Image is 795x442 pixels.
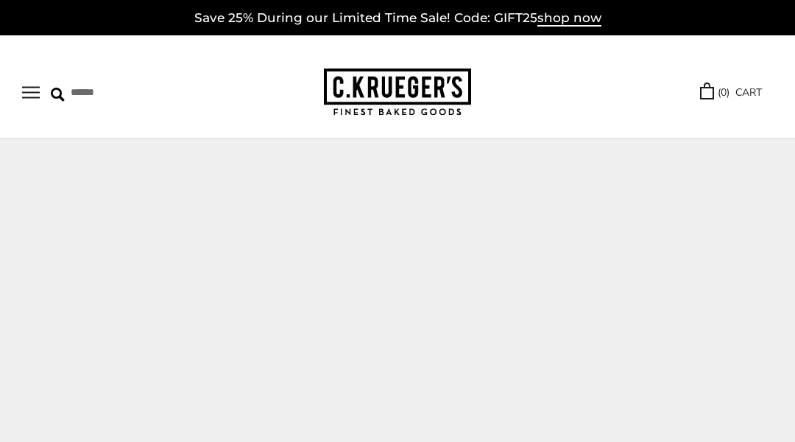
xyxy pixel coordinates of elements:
img: C.KRUEGER'S [324,69,471,116]
a: Save 25% During our Limited Time Sale! Code: GIFT25shop now [194,10,601,27]
input: Search [51,81,202,104]
span: shop now [537,10,601,27]
img: Search [51,88,65,102]
button: Open navigation [22,86,40,99]
a: (0) CART [700,84,762,101]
